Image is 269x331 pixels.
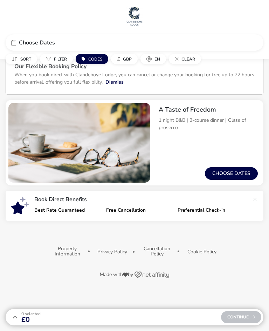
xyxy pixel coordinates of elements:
button: £GBP [111,54,138,64]
div: A Taste of Freedom1 night B&B | 3-course dinner | Glass of prosecco [153,100,263,142]
button: Privacy Policy [97,249,127,254]
h3: Our Flexible Booking Policy [14,64,255,71]
div: Continue [221,311,261,323]
button: Codes [76,54,108,64]
naf-pibe-menu-bar-item: Codes [76,54,111,64]
span: GBP [123,56,132,62]
span: en [154,56,160,62]
span: £0 [21,316,41,323]
img: Main Website [126,6,143,27]
swiper-slide: 1 / 1 [8,103,150,183]
naf-pibe-menu-bar-item: £GBP [111,54,140,64]
button: Clear [169,54,201,64]
span: Filter [54,56,67,62]
naf-pibe-menu-bar-item: Sort [6,54,40,64]
p: Best Rate Guaranteed [34,208,101,213]
span: Codes [88,56,102,62]
p: 1 night B&B | 3-course dinner | Glass of prosecco [159,117,258,131]
span: Made with by [100,272,133,277]
span: Continue [227,315,255,319]
button: Sort [6,54,37,64]
span: Sort [20,56,31,62]
span: Clear [181,56,195,62]
div: Choose Dates [6,34,263,51]
button: Property Information [49,246,85,257]
p: Book Direct Benefits [34,197,249,202]
span: Choose Dates [19,40,55,45]
button: Cancellation Policy [139,246,175,257]
naf-pibe-menu-bar-item: en [140,54,169,64]
naf-pibe-menu-bar-item: Clear [169,54,204,64]
button: en [140,54,166,64]
button: Choose dates [205,167,258,180]
span: 0 Selected [21,311,41,317]
button: Dismiss [105,78,124,86]
h2: A Taste of Freedom [159,106,258,114]
p: Preferential Check-in [178,208,244,213]
button: Filter [40,54,73,64]
naf-pibe-menu-bar-item: Filter [40,54,76,64]
i: £ [117,56,120,63]
p: When you book direct with Clandeboye Lodge, you can cancel or change your booking for free up to ... [14,71,254,85]
p: Free Cancellation [106,208,172,213]
button: Cookie Policy [187,249,216,254]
